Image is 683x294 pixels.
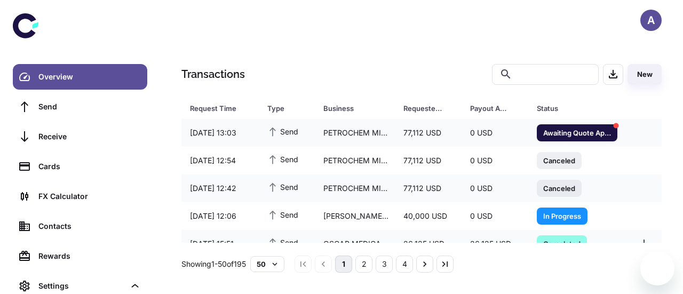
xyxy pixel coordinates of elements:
div: Rewards [38,250,141,262]
div: 0 USD [462,150,528,171]
button: Go to last page [436,256,454,273]
a: Receive [13,124,147,149]
div: Settings [38,280,125,292]
span: Status [537,101,617,116]
a: Cards [13,154,147,179]
div: Status [537,101,603,116]
div: 26,125 USD [395,234,462,254]
div: Requested Amount [403,101,443,116]
div: PETROCHEM MIDDLE EAST FZE [315,150,395,171]
a: Overview [13,64,147,90]
div: Request Time [190,101,241,116]
div: 26,125 USD [462,234,528,254]
div: 77,112 USD [395,178,462,198]
div: [DATE] 12:42 [181,178,259,198]
button: Go to next page [416,256,433,273]
h1: Transactions [181,66,245,82]
div: 40,000 USD [395,206,462,226]
div: Type [267,101,297,116]
div: FX Calculator [38,190,141,202]
span: Completed [537,238,587,249]
div: OSCAR MEDICARE PRIVATE LIMITED [315,234,395,254]
nav: pagination navigation [293,256,455,273]
span: Send [267,125,298,137]
div: Receive [38,131,141,142]
button: 50 [250,256,284,272]
div: Payout Amount [470,101,510,116]
a: Contacts [13,213,147,239]
button: page 1 [335,256,352,273]
p: Showing 1-50 of 195 [181,258,246,270]
div: [DATE] 12:06 [181,206,259,226]
div: 77,112 USD [395,123,462,143]
div: Overview [38,71,141,83]
button: Go to page 3 [376,256,393,273]
div: Cards [38,161,141,172]
a: FX Calculator [13,184,147,209]
div: PETROCHEM MIDDLE EAST FZE [315,178,395,198]
button: Go to page 2 [355,256,372,273]
div: [DATE] 12:54 [181,150,259,171]
span: Canceled [537,155,582,165]
a: Rewards [13,243,147,269]
div: [DATE] 15:51 [181,234,259,254]
span: Send [267,181,298,193]
span: Requested Amount [403,101,457,116]
div: 0 USD [462,178,528,198]
div: Send [38,101,141,113]
div: 0 USD [462,123,528,143]
span: Request Time [190,101,255,116]
div: 77,112 USD [395,150,462,171]
div: [DATE] 13:03 [181,123,259,143]
span: Type [267,101,311,116]
button: New [628,64,662,85]
span: Send [267,236,298,248]
span: In Progress [537,210,587,221]
iframe: Button to launch messaging window [640,251,674,285]
span: Send [267,209,298,220]
span: Send [267,153,298,165]
span: Payout Amount [470,101,524,116]
div: Contacts [38,220,141,232]
button: Go to page 4 [396,256,413,273]
div: PETROCHEM MIDDLE EAST FZE [315,123,395,143]
div: 0 USD [462,206,528,226]
div: [PERSON_NAME] EXPOTRADE PRIVATE LIMITED [315,206,395,226]
button: A [640,10,662,31]
span: Awaiting Quote Approval [537,127,617,138]
span: Canceled [537,182,582,193]
a: Send [13,94,147,120]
